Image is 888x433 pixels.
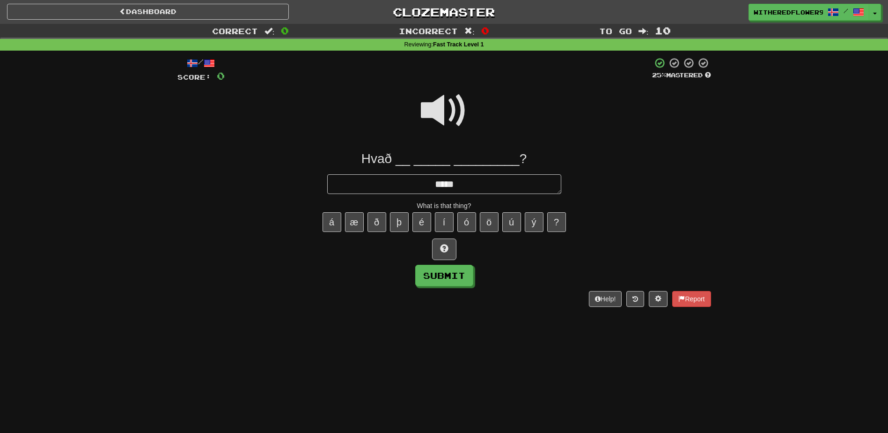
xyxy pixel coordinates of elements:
span: WitheredFlower9332 [754,8,823,16]
div: / [177,57,225,69]
button: Report [672,291,711,307]
a: Clozemaster [303,4,585,20]
span: : [264,27,275,35]
span: To go [599,26,632,36]
button: í [435,212,454,232]
button: ý [525,212,543,232]
span: Incorrect [399,26,458,36]
button: ö [480,212,499,232]
button: é [412,212,431,232]
div: Hvað __ _____ _________? [177,150,711,167]
span: : [638,27,649,35]
span: 0 [281,25,289,36]
a: WitheredFlower9332 / [749,4,869,21]
button: ú [502,212,521,232]
span: Score: [177,73,211,81]
a: Dashboard [7,4,289,20]
button: þ [390,212,409,232]
button: Help! [589,291,622,307]
span: / [844,7,848,14]
button: á [323,212,341,232]
span: : [464,27,475,35]
button: ó [457,212,476,232]
span: 25 % [652,71,666,79]
span: Correct [212,26,258,36]
span: 0 [481,25,489,36]
button: ð [367,212,386,232]
button: æ [345,212,364,232]
span: 10 [655,25,671,36]
strong: Fast Track Level 1 [433,41,484,48]
div: Mastered [652,71,711,80]
button: Submit [415,265,473,286]
div: What is that thing? [177,201,711,210]
button: Round history (alt+y) [626,291,644,307]
button: ? [547,212,566,232]
span: 0 [217,70,225,82]
button: Hint! [432,239,456,260]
